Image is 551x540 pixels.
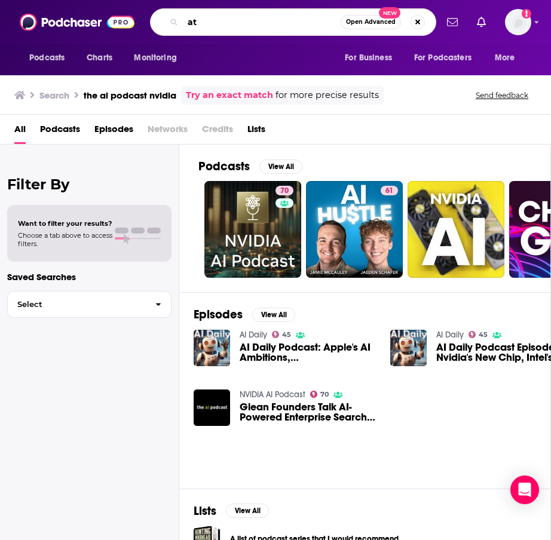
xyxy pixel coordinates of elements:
span: Logged in as Isla [505,9,531,35]
svg: Add a profile image [522,9,531,19]
span: 70 [320,392,329,397]
a: Podcasts [40,119,80,144]
span: 70 [280,185,289,197]
img: AI Daily Podcast Episode: Nvidia's New Chip, Intel's Gaudi3, and Samsung's AI Innovations [390,330,427,366]
img: AI Daily Podcast: Apple's AI Ambitions, Nvidia's Rise, and the Trust Paradox in Tech [194,330,230,366]
a: Lists [247,119,265,144]
span: 45 [282,332,291,337]
a: 70 [275,186,293,195]
span: for more precise results [275,88,379,102]
a: EpisodesView All [194,307,295,322]
img: User Profile [505,9,531,35]
span: Credits [202,119,233,144]
span: More [495,50,515,66]
div: Search podcasts, credits, & more... [150,8,436,36]
a: 61 [306,181,403,278]
a: Charts [79,47,120,69]
button: open menu [486,47,530,69]
button: open menu [125,47,192,69]
a: PodcastsView All [198,159,302,174]
h2: Filter By [7,176,172,193]
span: Open Advanced [346,19,396,25]
span: 45 [479,332,488,337]
span: Charts [87,50,112,66]
a: Show notifications dropdown [472,12,491,32]
button: Show profile menu [505,9,531,35]
span: Select [8,300,146,308]
span: Monitoring [134,50,176,66]
input: Search podcasts, credits, & more... [183,13,341,32]
h2: Lists [194,504,216,518]
a: AI Daily Podcast: Apple's AI Ambitions, Nvidia's Rise, and the Trust Paradox in Tech [240,342,376,363]
span: AI Daily Podcast: Apple's AI Ambitions, [PERSON_NAME]'s Rise, and the Trust Paradox in Tech [240,342,376,363]
h2: Podcasts [198,159,250,174]
a: 70 [204,181,301,278]
button: Select [7,291,172,318]
a: Show notifications dropdown [442,12,463,32]
button: View All [259,159,302,174]
a: 45 [469,331,488,338]
span: Want to filter your results? [18,219,112,228]
h3: Search [39,90,69,101]
button: open menu [336,47,407,69]
a: NVIDIA AI Podcast [240,389,305,400]
a: ListsView All [194,504,269,518]
button: Open AdvancedNew [341,15,401,29]
span: Choose a tab above to access filters. [18,231,112,248]
button: open menu [406,47,489,69]
span: Networks [148,119,188,144]
a: All [14,119,26,144]
img: Podchaser - Follow, Share and Rate Podcasts [20,11,134,33]
p: Saved Searches [7,271,172,283]
h2: Episodes [194,307,243,322]
a: 45 [272,331,292,338]
a: 61 [381,186,398,195]
button: Send feedback [472,90,532,100]
a: Episodes [94,119,133,144]
a: AI Daily [240,330,267,340]
span: For Podcasters [414,50,472,66]
img: Glean Founders Talk AI-Powered Enterprise Search on NVIDIA Podcast - Ep. 190 [194,389,230,426]
button: View All [252,308,295,322]
a: Try an exact match [186,88,273,102]
span: New [379,7,400,19]
a: 70 [310,391,329,398]
a: AI Daily [436,330,464,340]
h3: the ai podcast nvidia [84,90,176,101]
span: Podcasts [29,50,65,66]
span: For Business [345,50,392,66]
a: Glean Founders Talk AI-Powered Enterprise Search on NVIDIA Podcast - Ep. 190 [240,402,376,422]
button: View All [226,504,269,518]
div: Open Intercom Messenger [510,475,539,504]
span: 61 [385,185,393,197]
button: open menu [21,47,80,69]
